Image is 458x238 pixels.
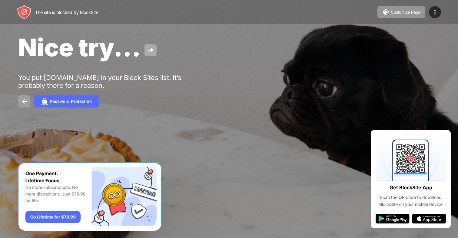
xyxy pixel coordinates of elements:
div: The site is blocked by BlockSite [35,10,98,15]
div: Get BlockSite App [390,183,432,192]
img: back.svg [21,98,28,105]
div: You put [DOMAIN_NAME] in your Block Sites list. It’s probably there for a reason. [18,74,205,89]
img: app-store.svg [412,214,446,223]
button: Password Protection [34,95,99,107]
div: Password Protection [50,99,92,104]
img: qrcode.svg [376,135,446,181]
img: google-play.svg [376,214,410,223]
img: menu-icon.svg [431,8,439,16]
div: Customize Page [391,10,420,15]
img: pallet.svg [382,8,390,16]
div: Scan the QR code to download BlockSite on your mobile device [376,194,446,208]
img: share.svg [147,47,154,54]
img: password.svg [41,98,48,105]
iframe: Banner [18,162,161,231]
img: header-logo.svg [17,5,32,19]
button: Customize Page [377,6,425,18]
span: Nice try... [18,33,141,62]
